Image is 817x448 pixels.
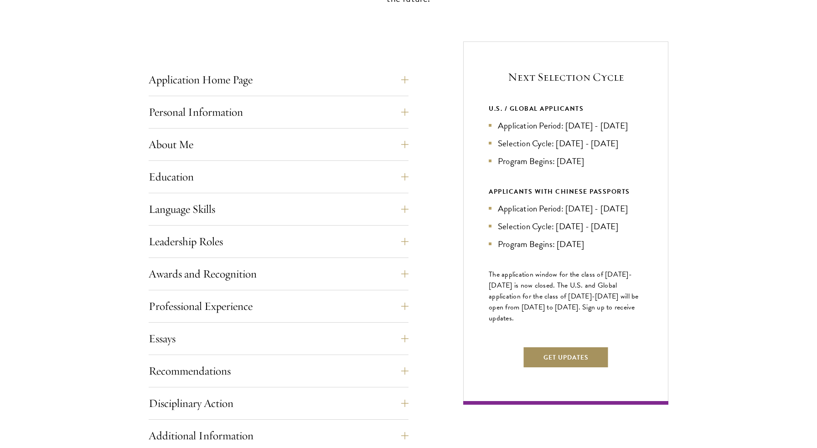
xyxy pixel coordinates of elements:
[149,392,408,414] button: Disciplinary Action
[149,101,408,123] button: Personal Information
[149,425,408,447] button: Additional Information
[149,360,408,382] button: Recommendations
[489,137,643,150] li: Selection Cycle: [DATE] - [DATE]
[149,295,408,317] button: Professional Experience
[149,231,408,252] button: Leadership Roles
[149,263,408,285] button: Awards and Recognition
[149,134,408,155] button: About Me
[149,328,408,350] button: Essays
[489,103,643,114] div: U.S. / GLOBAL APPLICANTS
[489,269,639,324] span: The application window for the class of [DATE]-[DATE] is now closed. The U.S. and Global applicat...
[489,186,643,197] div: APPLICANTS WITH CHINESE PASSPORTS
[489,202,643,215] li: Application Period: [DATE] - [DATE]
[489,237,643,251] li: Program Begins: [DATE]
[489,69,643,85] h5: Next Selection Cycle
[489,119,643,132] li: Application Period: [DATE] - [DATE]
[489,154,643,168] li: Program Begins: [DATE]
[523,346,609,368] button: Get Updates
[149,198,408,220] button: Language Skills
[149,69,408,91] button: Application Home Page
[149,166,408,188] button: Education
[489,220,643,233] li: Selection Cycle: [DATE] - [DATE]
